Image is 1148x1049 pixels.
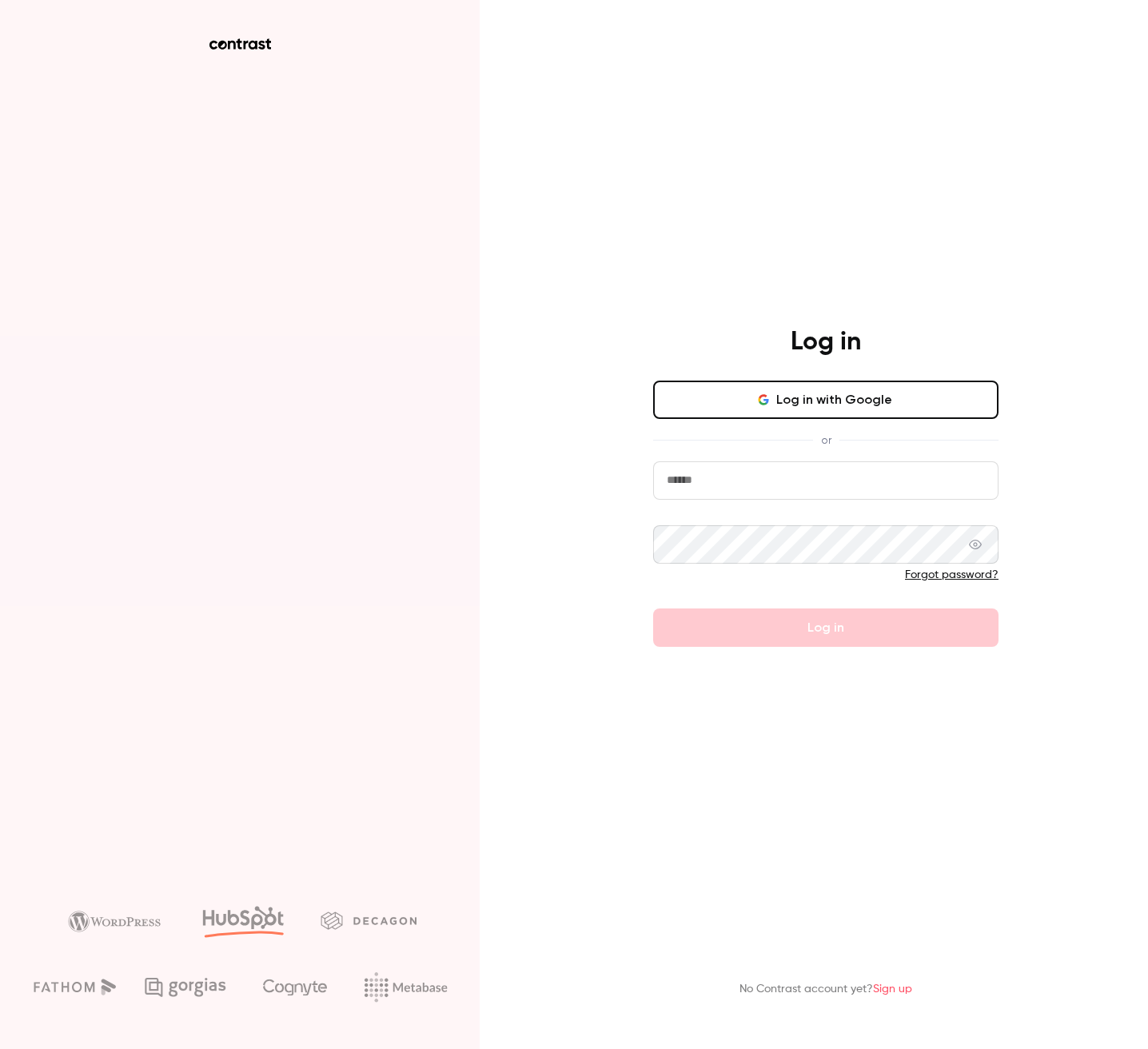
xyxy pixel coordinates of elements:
a: Forgot password? [905,569,999,580]
span: or [813,432,839,449]
button: Log in with Google [653,381,999,419]
img: decagon [321,911,417,929]
h4: Log in [791,326,861,358]
a: Sign up [873,983,912,995]
p: No Contrast account yet? [739,981,912,998]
